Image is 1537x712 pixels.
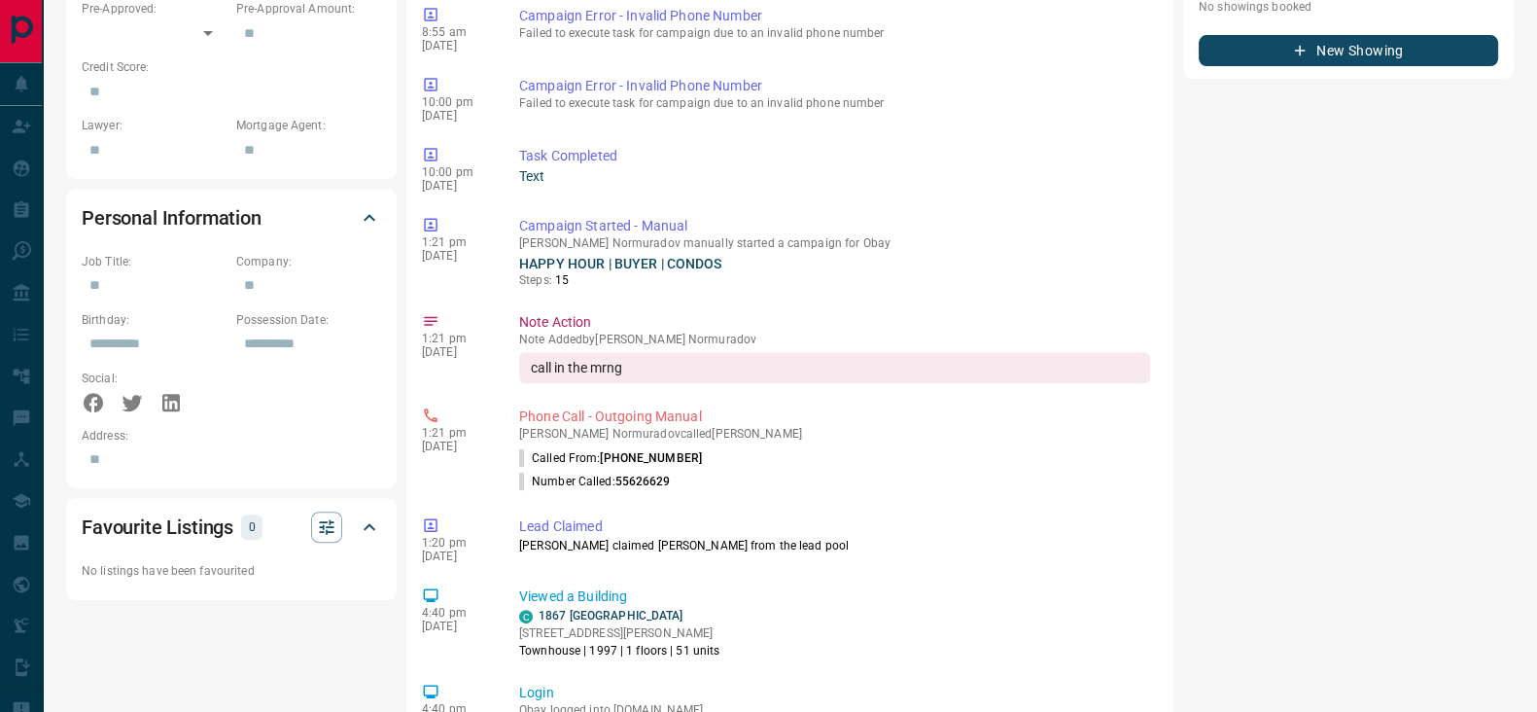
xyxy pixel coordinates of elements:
p: [DATE] [422,550,490,563]
p: [DATE] [422,620,490,633]
p: Campaign Started - Manual [519,216,1150,236]
p: Lead Claimed [519,516,1150,537]
p: Possession Date: [236,311,381,329]
p: [DATE] [422,39,490,53]
p: 1:21 pm [422,426,490,440]
p: [DATE] [422,109,490,123]
p: 4:40 pm [422,606,490,620]
p: Social: [82,370,227,387]
h2: Personal Information [82,202,262,233]
p: 0 [247,516,257,538]
p: Lawyer: [82,117,227,134]
p: Mortgage Agent: [236,117,381,134]
a: 1867 [GEOGRAPHIC_DATA] [539,609,682,623]
p: Called From: [519,449,702,467]
p: [PERSON_NAME] Normuradov called [PERSON_NAME] [519,427,1150,441]
p: Note Action [519,312,1150,333]
p: Job Title: [82,253,227,270]
div: Favourite Listings0 [82,504,381,551]
p: [DATE] [422,345,490,359]
p: 1:20 pm [422,536,490,550]
div: condos.ca [519,610,533,623]
a: HAPPY HOUR | BUYER | CONDOS [519,256,722,271]
p: Credit Score: [82,58,381,76]
div: Personal Information [82,195,381,241]
p: Failed to execute task for campaign due to an invalid phone number [519,96,1150,110]
p: Number Called: [519,473,670,490]
p: Viewed a Building [519,587,1150,607]
p: [PERSON_NAME] Normuradov manually started a campaign for Obay [519,236,1150,250]
p: 10:00 pm [422,165,490,179]
p: Text [519,166,1150,187]
span: [PHONE_NUMBER] [600,451,702,465]
p: Townhouse | 1997 | 1 floors | 51 units [519,642,719,659]
span: 15 [555,273,569,287]
button: New Showing [1199,35,1498,66]
p: 8:55 am [422,25,490,39]
p: Birthday: [82,311,227,329]
p: Address: [82,427,381,445]
p: [DATE] [422,440,490,453]
span: 55626629 [615,475,671,488]
p: Login [519,683,1150,703]
p: No listings have been favourited [82,562,381,580]
h2: Favourite Listings [82,512,233,543]
p: 10:00 pm [422,95,490,109]
p: Task Completed [519,146,1150,166]
p: Steps: [519,271,1150,289]
p: Failed to execute task for campaign due to an invalid phone number [519,26,1150,40]
p: [DATE] [422,249,490,263]
p: Phone Call - Outgoing Manual [519,407,1150,427]
p: Campaign Error - Invalid Phone Number [519,6,1150,26]
p: Note Added by [PERSON_NAME] Normuradov [519,333,1150,346]
p: [PERSON_NAME] claimed [PERSON_NAME] from the lead pool [519,537,1150,554]
p: Company: [236,253,381,270]
p: [DATE] [422,179,490,193]
p: 1:21 pm [422,235,490,249]
p: 1:21 pm [422,332,490,345]
p: Campaign Error - Invalid Phone Number [519,76,1150,96]
p: [STREET_ADDRESS][PERSON_NAME] [519,624,719,642]
div: call in the mrng [519,352,1150,383]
